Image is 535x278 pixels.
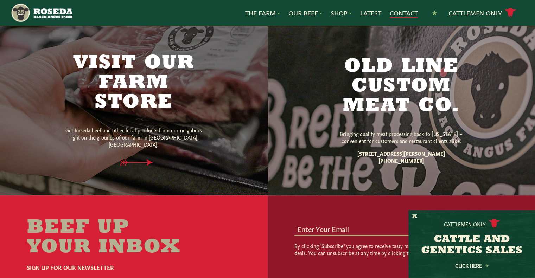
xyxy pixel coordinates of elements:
a: Click Here [440,263,503,268]
input: Enter Your Email [294,222,442,235]
p: By clicking "Subscribe" you agree to receive tasty marketing updates from us with delicious deals... [294,242,497,256]
img: cattle-icon.svg [489,219,500,228]
strong: [PHONE_NUMBER] [378,157,424,164]
img: https://roseda.com/wp-content/uploads/2021/05/roseda-25-header.png [11,3,72,23]
a: Cattlemen Only [448,7,516,19]
a: Our Beef [288,8,322,18]
h2: Beef Up Your Inbox [27,218,207,257]
a: The Farm [245,8,280,18]
p: Cattlemen Only [444,220,486,227]
a: Latest [360,8,381,18]
a: Contact [390,8,418,18]
h6: Sign Up For Our Newsletter [27,263,207,271]
p: Get Roseda beef and other local products from our neighbors right on the grounds of our farm in [... [60,127,208,148]
p: Bringing quality meat processing back to [US_STATE] – convenient for customers and restaurant cli... [327,130,475,144]
h2: Old Line Custom Meat Co. [327,57,475,116]
a: Shop [331,8,352,18]
button: X [412,213,417,220]
h2: Visit Our Farm Store [60,53,208,112]
h3: CATTLE AND GENETICS SALES [417,234,526,257]
strong: [STREET_ADDRESS][PERSON_NAME] [357,150,445,157]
